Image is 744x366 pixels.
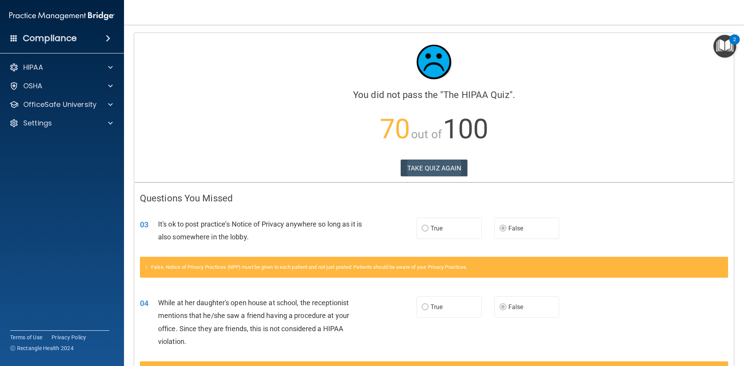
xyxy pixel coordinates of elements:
p: HIPAA [23,63,43,72]
span: 70 [380,113,410,145]
input: False [499,304,506,310]
button: TAKE QUIZ AGAIN [401,160,468,177]
img: sad_face.ecc698e2.jpg [411,39,457,85]
button: Open Resource Center, 2 new notifications [713,35,736,58]
span: 04 [140,299,148,308]
h4: Compliance [23,33,77,44]
span: out of [411,127,442,141]
span: It's ok to post practice’s Notice of Privacy anywhere so long as it is also somewhere in the lobby. [158,220,362,241]
input: True [422,226,429,232]
div: 2 [733,40,736,50]
a: HIPAA [9,63,113,72]
span: 100 [443,113,488,145]
span: The HIPAA Quiz [443,89,509,100]
a: OfficeSafe University [9,100,113,109]
a: OSHA [9,81,113,91]
span: True [431,225,443,232]
span: 03 [140,220,148,229]
span: False [508,225,524,232]
a: Terms of Use [10,333,42,341]
span: True [431,303,443,311]
span: False [508,303,524,311]
input: True [422,304,429,310]
p: Settings [23,119,52,128]
span: Ⓒ Rectangle Health 2024 [10,344,74,352]
img: PMB logo [9,8,115,24]
a: Privacy Policy [52,333,86,341]
span: While at her daughter's open house at school, the receptionist mentions that he/she saw a friend ... [158,299,349,345]
p: OfficeSafe University [23,100,96,109]
p: OSHA [23,81,43,91]
h4: You did not pass the " ". [140,90,728,100]
h4: Questions You Missed [140,193,728,203]
span: False. Notice of Privacy Practices (NPP) must be given to each patient and not just posted. Patie... [151,264,467,270]
a: Settings [9,119,113,128]
input: False [499,226,506,232]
